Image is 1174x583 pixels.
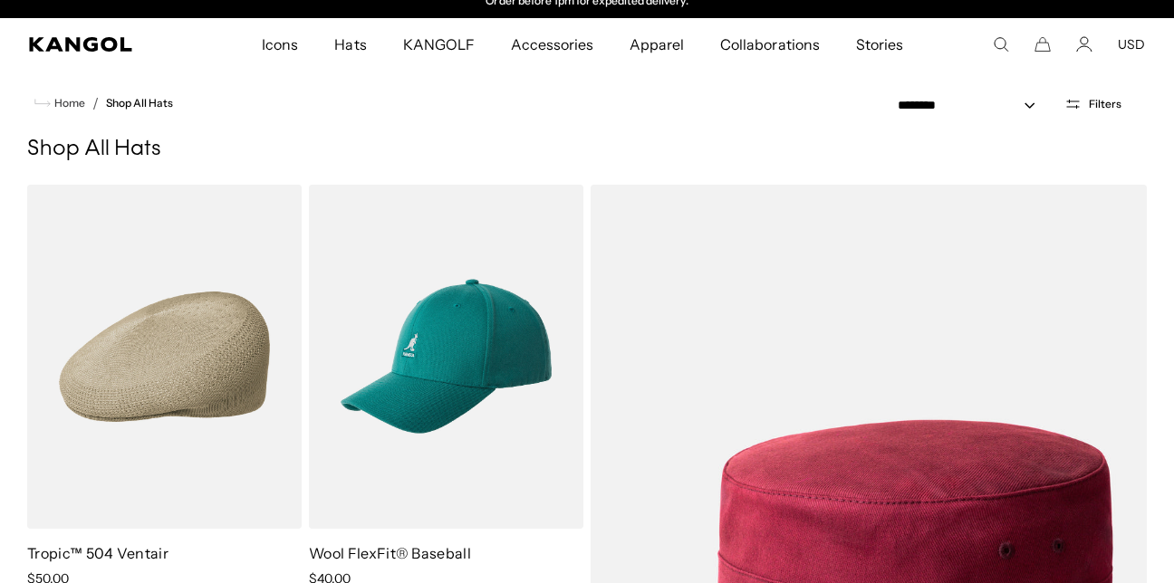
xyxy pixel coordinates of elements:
a: Apparel [611,18,702,71]
img: Tropic™ 504 Ventair [27,185,302,529]
span: Hats [334,18,366,71]
span: Home [51,97,85,110]
a: Stories [838,18,921,71]
span: Filters [1089,98,1121,110]
a: Shop All Hats [106,97,173,110]
li: / [85,92,99,114]
button: Open filters [1054,96,1132,112]
a: Kangol [29,37,172,52]
a: KANGOLF [385,18,493,71]
summary: Search here [993,36,1009,53]
a: Hats [316,18,384,71]
a: Collaborations [702,18,837,71]
a: Accessories [493,18,611,71]
select: Sort by: Featured [890,96,1054,115]
h1: Shop All Hats [27,136,1147,163]
span: Stories [856,18,903,71]
button: Cart [1034,36,1051,53]
button: USD [1118,36,1145,53]
a: Account [1076,36,1092,53]
span: Icons [262,18,298,71]
a: Tropic™ 504 Ventair [27,544,168,562]
a: Icons [244,18,316,71]
a: Wool FlexFit® Baseball [309,544,471,562]
img: Wool FlexFit® Baseball [309,185,583,529]
span: Accessories [511,18,593,71]
span: Collaborations [720,18,819,71]
a: Home [34,95,85,111]
span: Apparel [630,18,684,71]
span: KANGOLF [403,18,475,71]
